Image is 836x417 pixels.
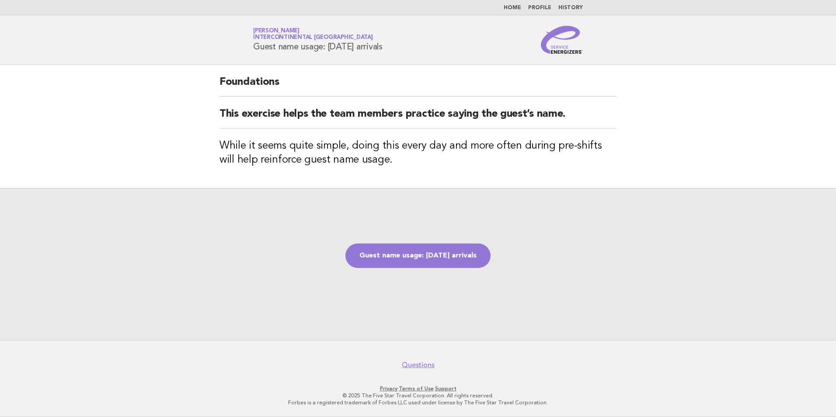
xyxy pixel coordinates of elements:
a: Terms of Use [399,386,434,392]
a: History [558,5,583,10]
img: Service Energizers [541,26,583,54]
p: © 2025 The Five Star Travel Corporation. All rights reserved. [150,392,686,399]
a: Home [504,5,521,10]
a: Support [435,386,456,392]
h2: This exercise helps the team members practice saying the guest’s name. [219,107,617,129]
a: Profile [528,5,551,10]
a: Guest name usage: [DATE] arrivals [345,243,491,268]
a: [PERSON_NAME]InterContinental [GEOGRAPHIC_DATA] [253,28,373,40]
p: · · [150,385,686,392]
h1: Guest name usage: [DATE] arrivals [253,28,383,51]
h3: While it seems quite simple, doing this every day and more often during pre-shifts will help rein... [219,139,617,167]
span: InterContinental [GEOGRAPHIC_DATA] [253,35,373,41]
a: Privacy [380,386,397,392]
a: Questions [402,361,435,369]
h2: Foundations [219,75,617,97]
p: Forbes is a registered trademark of Forbes LLC used under license by The Five Star Travel Corpora... [150,399,686,406]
